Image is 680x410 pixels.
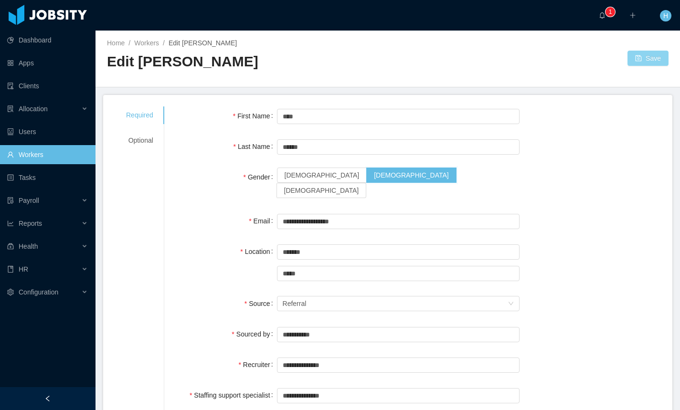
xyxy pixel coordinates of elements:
[19,105,48,113] span: Allocation
[7,243,14,250] i: icon: medicine-box
[238,361,276,368] label: Recruiter
[232,330,276,338] label: Sourced by
[7,289,14,295] i: icon: setting
[283,296,307,311] div: Referral
[240,248,276,255] label: Location
[609,7,612,17] p: 1
[115,106,165,124] div: Required
[277,214,520,229] input: Email
[663,10,668,21] span: H
[7,197,14,204] i: icon: file-protect
[249,217,276,225] label: Email
[7,76,88,95] a: icon: auditClients
[233,112,277,120] label: First Name
[19,265,28,273] span: HR
[115,132,165,149] div: Optional
[599,12,606,19] i: icon: bell
[7,220,14,227] i: icon: line-chart
[107,39,125,47] a: Home
[19,220,42,227] span: Reports
[190,391,277,399] label: Staffing support specialist
[243,173,276,181] label: Gender
[19,242,38,250] span: Health
[7,53,88,73] a: icon: appstoreApps
[7,168,88,187] a: icon: profileTasks
[285,171,360,179] span: [DEMOGRAPHIC_DATA]
[629,12,636,19] i: icon: plus
[7,122,88,141] a: icon: robotUsers
[233,143,276,150] label: Last Name
[606,7,615,17] sup: 1
[627,51,669,66] button: icon: saveSave
[277,139,520,155] input: Last Name
[128,39,130,47] span: /
[7,145,88,164] a: icon: userWorkers
[19,288,58,296] span: Configuration
[19,197,39,204] span: Payroll
[277,109,520,124] input: First Name
[244,300,277,307] label: Source
[284,187,359,194] span: [DEMOGRAPHIC_DATA]
[374,171,449,179] span: [DEMOGRAPHIC_DATA]
[107,52,388,72] h2: Edit [PERSON_NAME]
[7,266,14,273] i: icon: book
[169,39,237,47] span: Edit [PERSON_NAME]
[7,105,14,112] i: icon: solution
[134,39,159,47] a: Workers
[7,31,88,50] a: icon: pie-chartDashboard
[163,39,165,47] span: /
